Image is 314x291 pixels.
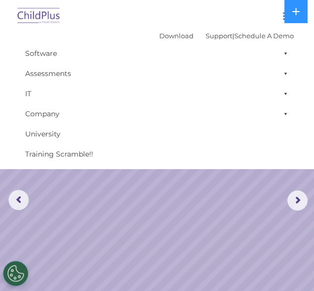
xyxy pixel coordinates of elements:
a: Support [206,32,232,40]
a: Assessments [20,63,294,84]
img: ChildPlus by Procare Solutions [15,5,62,28]
span: Last name [131,66,161,74]
font: | [159,32,294,40]
a: Training Scramble!! [20,144,294,164]
a: Software [20,43,294,63]
span: Phone number [131,108,173,115]
a: IT [20,84,294,104]
a: Schedule A Demo [234,32,294,40]
a: Company [20,104,294,124]
button: Cookies Settings [3,261,28,286]
a: University [20,124,294,144]
a: Download [159,32,194,40]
